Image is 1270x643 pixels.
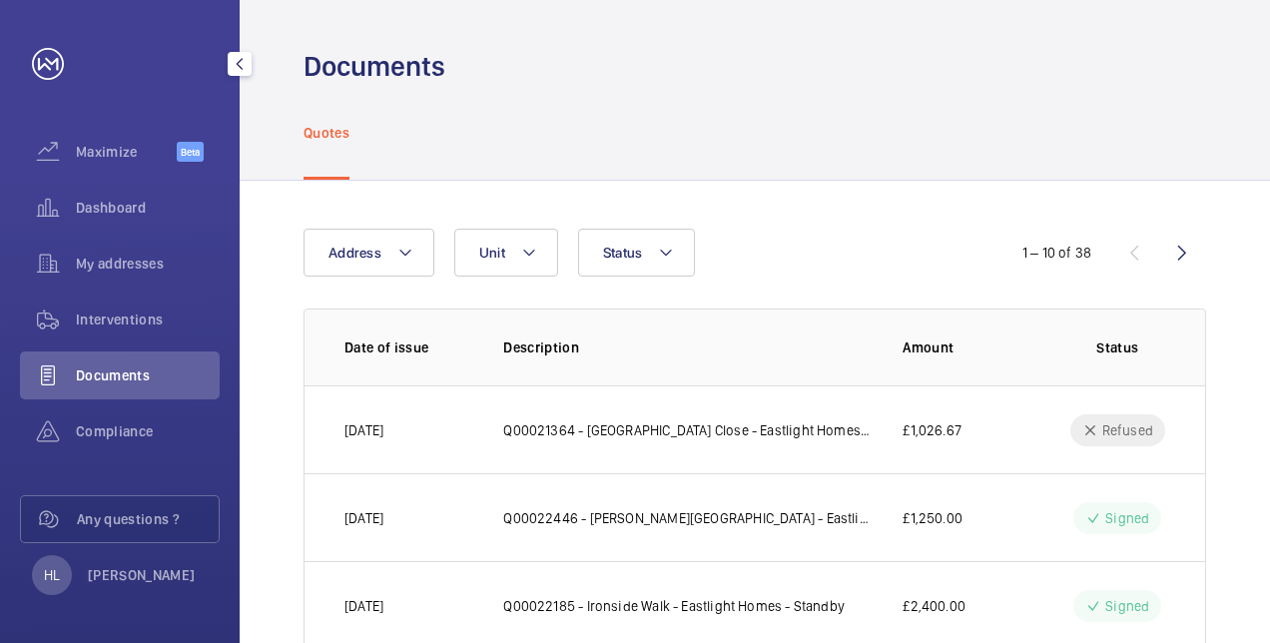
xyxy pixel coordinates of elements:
div: 1 – 10 of 38 [1022,243,1091,263]
span: Compliance [76,421,220,441]
p: £1,026.67 [903,420,961,440]
span: Unit [479,245,505,261]
span: Maximize [76,142,177,162]
p: £2,400.00 [903,596,965,616]
span: Documents [76,365,220,385]
p: Status [1070,337,1165,357]
p: Signed [1105,508,1149,528]
span: Status [603,245,643,261]
span: Beta [177,142,204,162]
p: Amount [903,337,1037,357]
button: Unit [454,229,558,277]
p: HL [44,565,60,585]
p: £1,250.00 [903,508,962,528]
span: Any questions ? [77,509,219,529]
p: [DATE] [344,508,383,528]
p: Q00022446 - [PERSON_NAME][GEOGRAPHIC_DATA] - Eastlight Homes Repair tech visit [503,508,871,528]
p: Description [503,337,871,357]
span: Dashboard [76,198,220,218]
p: Q00022185 - Ironside Walk - Eastlight Homes - Standby [503,596,845,616]
button: Status [578,229,696,277]
span: Interventions [76,310,220,329]
p: [PERSON_NAME] [88,565,196,585]
p: Signed [1105,596,1149,616]
span: My addresses [76,254,220,274]
p: Q00021364 - [GEOGRAPHIC_DATA] Close - Eastlight Homes - Landing Push [503,420,871,440]
span: Address [328,245,381,261]
button: Address [304,229,434,277]
p: [DATE] [344,596,383,616]
h1: Documents [304,48,445,85]
p: Date of issue [344,337,471,357]
p: [DATE] [344,420,383,440]
p: Refused [1102,420,1153,440]
p: Quotes [304,123,349,143]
